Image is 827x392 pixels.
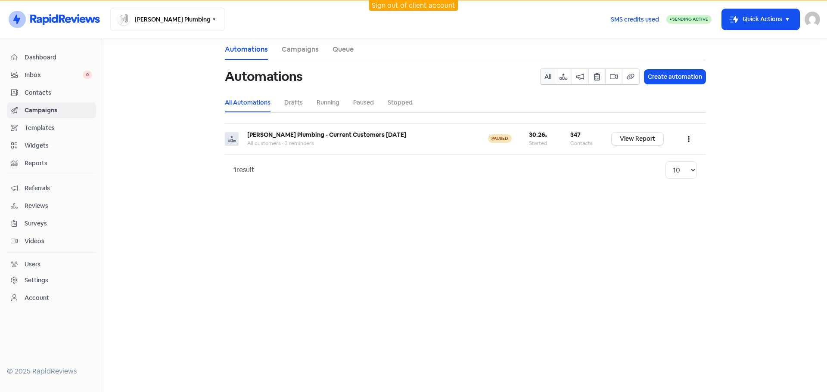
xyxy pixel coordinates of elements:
a: Sign out of client account [372,1,455,10]
a: All Automations [225,98,270,107]
a: Reviews [7,198,96,214]
span: paused [488,134,512,143]
button: Quick Actions [722,9,799,30]
span: Dashboard [25,53,92,62]
a: View Report [612,133,663,145]
a: Drafts [284,98,303,107]
a: Campaigns [282,44,319,55]
b: [PERSON_NAME] Plumbing - Current Customers [DATE] [247,131,406,139]
span: Templates [25,123,92,133]
a: Queue [333,44,354,55]
a: Campaigns [7,102,96,118]
a: Contacts [7,85,96,101]
div: Contacts [570,139,594,147]
a: Templates [7,120,96,136]
div: Started [529,139,553,147]
a: Users [7,256,96,272]
img: User [805,12,820,27]
h1: Automations [225,63,302,90]
a: Settings [7,272,96,288]
span: Reviews [25,201,92,210]
span: Inbox [25,71,83,80]
button: All [541,69,555,84]
a: Running [317,98,339,107]
a: Widgets [7,138,96,154]
button: Create automation [644,70,706,84]
a: Reports [7,155,96,171]
span: 0 [83,71,92,79]
span: Reports [25,159,92,168]
a: Dashboard [7,49,96,65]
b: 347 [570,131,581,139]
b: 30.26 [529,131,547,139]
div: All customers • 3 reminders [247,139,471,147]
a: SMS credits used [603,14,666,23]
a: Automations [225,44,268,55]
a: Stopped [388,98,413,107]
span: Referrals [25,184,92,193]
span: Widgets [25,141,92,150]
a: Surveys [7,216,96,231]
span: Surveys [25,219,92,228]
button: [PERSON_NAME] Plumbing [110,8,225,31]
div: Account [25,293,49,302]
span: Contacts [25,88,92,97]
a: Inbox 0 [7,67,96,83]
span: Sending Active [672,16,708,22]
a: Videos [7,233,96,249]
div: © 2025 RapidReviews [7,366,96,377]
div: Settings [25,276,48,285]
span: Videos [25,237,92,246]
a: Account [7,290,96,306]
span: Campaigns [25,106,92,115]
strong: 1 [233,165,236,174]
span: % [545,134,547,138]
a: Referrals [7,180,96,196]
a: Sending Active [666,14,712,25]
span: SMS credits used [611,15,659,24]
div: Users [25,260,40,269]
a: Paused [353,98,374,107]
div: result [233,165,255,175]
